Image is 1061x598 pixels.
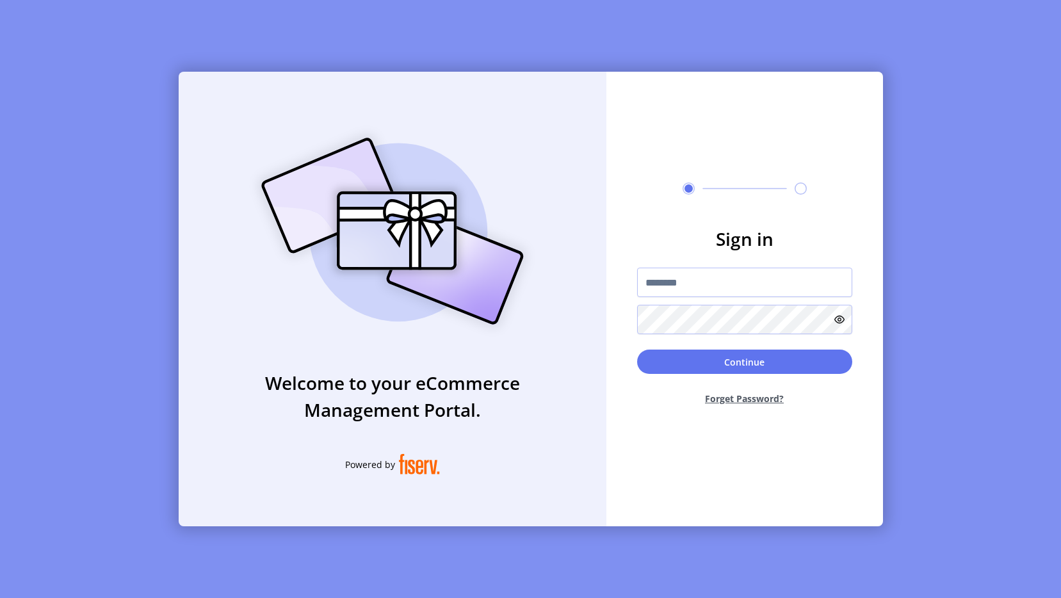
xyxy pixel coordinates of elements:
[637,382,852,416] button: Forget Password?
[345,458,395,471] span: Powered by
[637,225,852,252] h3: Sign in
[242,124,543,339] img: card_Illustration.svg
[179,369,606,423] h3: Welcome to your eCommerce Management Portal.
[637,350,852,374] button: Continue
